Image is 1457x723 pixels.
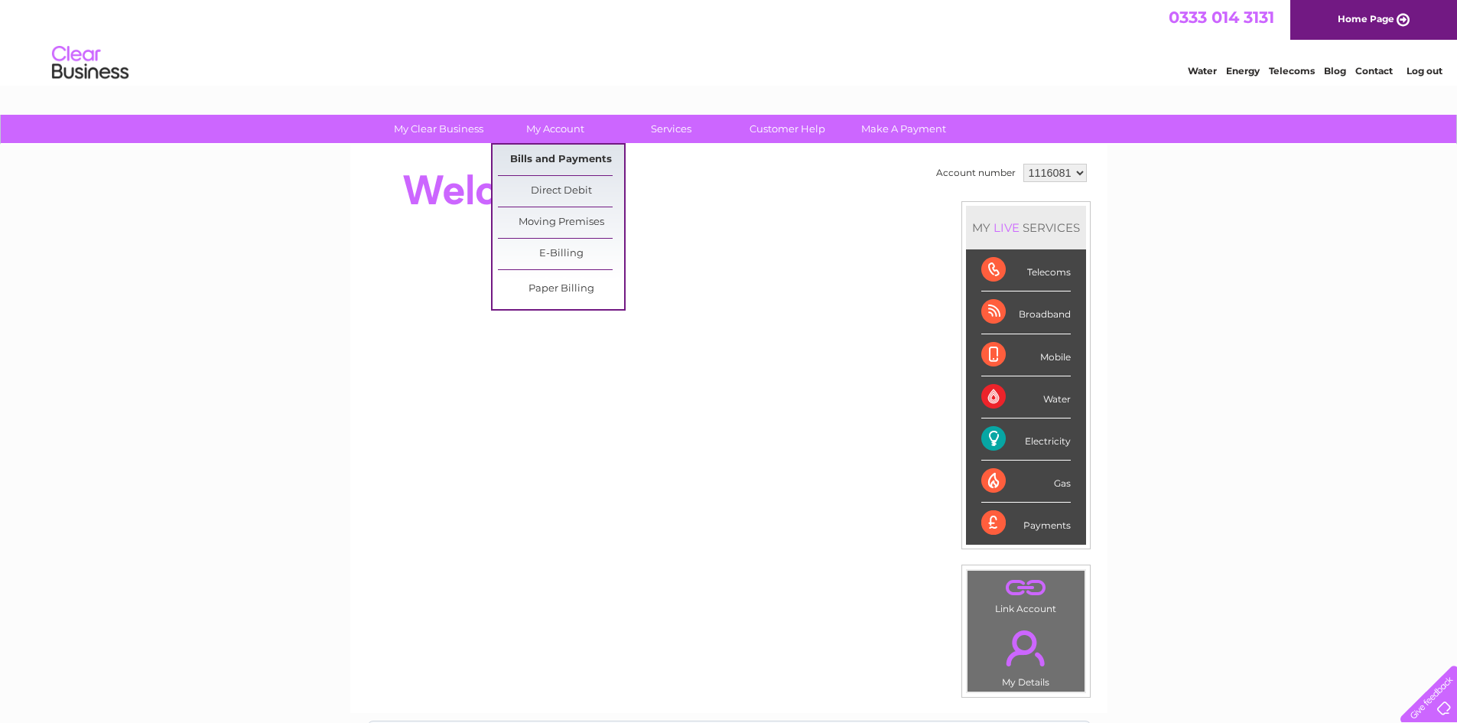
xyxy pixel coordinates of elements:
[981,418,1071,461] div: Electricity
[932,160,1020,186] td: Account number
[1226,65,1260,77] a: Energy
[981,461,1071,503] div: Gas
[1407,65,1442,77] a: Log out
[841,115,967,143] a: Make A Payment
[981,376,1071,418] div: Water
[966,206,1086,249] div: MY SERVICES
[990,220,1023,235] div: LIVE
[1269,65,1315,77] a: Telecoms
[1324,65,1346,77] a: Blog
[1169,8,1274,27] a: 0333 014 3131
[498,274,624,305] a: Paper Billing
[981,249,1071,291] div: Telecoms
[498,207,624,238] a: Moving Premises
[492,115,618,143] a: My Account
[51,40,129,86] img: logo.png
[368,8,1091,74] div: Clear Business is a trading name of Verastar Limited (registered in [GEOGRAPHIC_DATA] No. 3667643...
[981,334,1071,376] div: Mobile
[1355,65,1393,77] a: Contact
[498,239,624,269] a: E-Billing
[498,145,624,175] a: Bills and Payments
[971,575,1081,601] a: .
[1188,65,1217,77] a: Water
[967,570,1085,618] td: Link Account
[981,503,1071,544] div: Payments
[498,176,624,207] a: Direct Debit
[724,115,850,143] a: Customer Help
[967,617,1085,692] td: My Details
[971,621,1081,675] a: .
[981,291,1071,334] div: Broadband
[608,115,734,143] a: Services
[376,115,502,143] a: My Clear Business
